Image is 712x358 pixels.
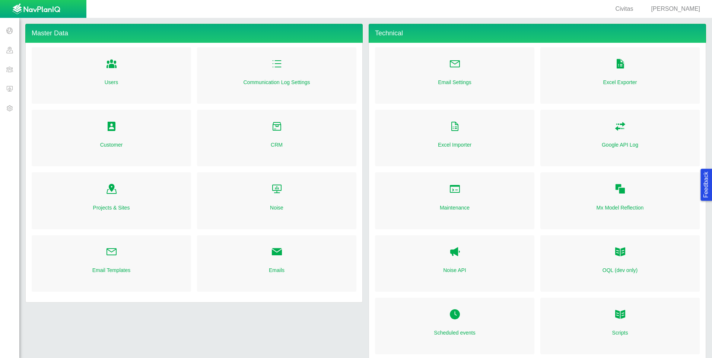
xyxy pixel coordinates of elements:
div: Folder Open Icon Communication Log Settings [197,47,356,104]
div: Folder Open Icon Email Templates [32,235,191,292]
a: Emails [269,266,285,274]
div: Noise API Noise API [375,235,534,292]
a: Folder Open Icon [449,56,461,73]
button: Feedback [700,169,712,201]
div: Folder Open Icon Email Settings [375,47,534,104]
div: Folder Open Icon Scripts [540,298,700,354]
a: Mx Model Reflection [597,204,644,211]
a: Folder Open Icon [106,119,117,135]
div: Folder Open Icon Projects & Sites [32,172,191,229]
a: Users [105,79,118,86]
div: Folder Open Icon CRM [197,110,356,166]
img: UrbanGroupSolutionsTheme$USG_Images$logo.png [12,3,60,15]
a: Folder Open Icon [106,56,117,73]
a: CRM [271,141,283,148]
a: Noise API [443,266,466,274]
a: Folder Open Icon [271,119,283,135]
div: Folder Open Icon Maintenance [375,172,534,229]
div: Folder Open Icon Excel Importer [375,110,534,166]
div: Folder Open Icon Google API Log [540,110,700,166]
a: Communication Log Settings [244,79,310,86]
a: Folder Open Icon [106,244,117,260]
a: Folder Open Icon [106,181,117,198]
a: Folder Open Icon [271,244,283,260]
a: Projects & Sites [93,204,130,211]
a: Folder Open Icon [449,307,461,323]
a: Folder Open Icon [449,181,461,198]
div: Folder Open Icon Users [32,47,191,104]
a: Excel Importer [438,141,471,148]
a: Email Settings [438,79,471,86]
a: OQL (dev only) [603,266,638,274]
a: Folder Open Icon [614,181,626,198]
a: Noise API [449,244,461,260]
div: Folder Open Icon Mx Model Reflection [540,172,700,229]
div: Folder Open Icon Scheduled events [375,298,534,354]
a: Scheduled events [434,329,475,336]
a: Folder Open Icon [271,181,283,198]
a: OQL [614,244,626,260]
h4: Technical [369,24,706,43]
a: Folder Open Icon [271,56,283,73]
a: Folder Open Icon [614,307,626,323]
a: Scripts [612,329,628,336]
h4: Master Data [25,24,363,43]
a: Maintenance [440,204,470,211]
a: Email Templates [92,266,130,274]
a: Noise [270,204,283,211]
div: Folder Open Icon Emails [197,235,356,292]
div: OQL OQL (dev only) [540,235,700,292]
div: Folder Open Icon Customer [32,110,191,166]
div: Folder Open Icon Noise [197,172,356,229]
a: Folder Open Icon [449,119,461,135]
a: Customer [100,141,123,148]
div: Folder Open Icon Excel Exporter [540,47,700,104]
